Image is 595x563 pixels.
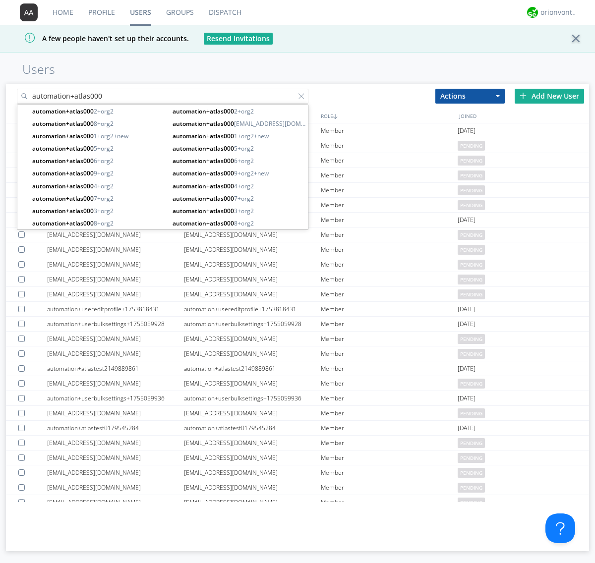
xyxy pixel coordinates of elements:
[47,376,184,391] div: [EMAIL_ADDRESS][DOMAIN_NAME]
[173,194,234,203] strong: automation+atlas000
[184,227,321,242] div: [EMAIL_ADDRESS][DOMAIN_NAME]
[458,289,485,299] span: pending
[184,272,321,286] div: [EMAIL_ADDRESS][DOMAIN_NAME]
[32,107,94,115] strong: automation+atlas000
[6,480,589,495] a: [EMAIL_ADDRESS][DOMAIN_NAME][EMAIL_ADDRESS][DOMAIN_NAME]Memberpending
[47,406,184,420] div: [EMAIL_ADDRESS][DOMAIN_NAME]
[173,181,305,191] span: 4+org2
[321,242,458,257] div: Member
[173,119,234,128] strong: automation+atlas000
[32,156,165,166] span: 6+org2
[458,453,485,463] span: pending
[32,157,94,165] strong: automation+atlas000
[458,141,485,151] span: pending
[47,332,184,346] div: [EMAIL_ADDRESS][DOMAIN_NAME]
[458,349,485,359] span: pending
[173,182,234,190] strong: automation+atlas000
[173,144,305,153] span: 5+org2
[321,436,458,450] div: Member
[321,168,458,182] div: Member
[47,480,184,495] div: [EMAIL_ADDRESS][DOMAIN_NAME]
[6,421,589,436] a: automation+atlastest0179545284automation+atlastest0179545284Member[DATE]
[47,287,184,301] div: [EMAIL_ADDRESS][DOMAIN_NAME]
[32,182,94,190] strong: automation+atlas000
[47,421,184,435] div: automation+atlastest0179545284
[173,219,234,227] strong: automation+atlas000
[173,132,234,140] strong: automation+atlas000
[184,302,321,316] div: automation+usereditprofile+1753818431
[173,207,234,215] strong: automation+atlas000
[47,465,184,480] div: [EMAIL_ADDRESS][DOMAIN_NAME]
[6,272,589,287] a: [EMAIL_ADDRESS][DOMAIN_NAME][EMAIL_ADDRESS][DOMAIN_NAME]Memberpending
[173,206,305,216] span: 3+org2
[184,257,321,272] div: [EMAIL_ADDRESS][DOMAIN_NAME]
[458,317,476,332] span: [DATE]
[6,227,589,242] a: [EMAIL_ADDRESS][DOMAIN_NAME][EMAIL_ADDRESS][DOMAIN_NAME]Memberpending
[321,287,458,301] div: Member
[173,131,305,141] span: 1+org2+new
[6,450,589,465] a: [EMAIL_ADDRESS][DOMAIN_NAME][EMAIL_ADDRESS][DOMAIN_NAME]Memberpending
[47,495,184,509] div: [EMAIL_ADDRESS][DOMAIN_NAME]
[184,376,321,391] div: [EMAIL_ADDRESS][DOMAIN_NAME]
[6,153,589,168] a: [EMAIL_ADDRESS][DOMAIN_NAME][EMAIL_ADDRESS][DOMAIN_NAME]Memberpending
[545,513,575,543] iframe: Toggle Customer Support
[321,153,458,168] div: Member
[458,438,485,448] span: pending
[540,7,578,17] div: orionvontas+atlas+automation+org2
[520,92,527,99] img: plus.svg
[458,302,476,317] span: [DATE]
[173,144,234,153] strong: automation+atlas000
[32,207,94,215] strong: automation+atlas000
[458,408,485,418] span: pending
[527,7,538,18] img: 29d36aed6fa347d5a1537e7736e6aa13
[32,206,165,216] span: 3+org2
[458,498,485,507] span: pending
[184,421,321,435] div: automation+atlastest0179545284
[515,89,584,104] div: Add New User
[458,421,476,436] span: [DATE]
[6,138,589,153] a: automation+atlas+org2+new[EMAIL_ADDRESS][DOMAIN_NAME]Memberpending
[321,302,458,316] div: Member
[458,156,485,166] span: pending
[6,168,589,183] a: [EMAIL_ADDRESS][DOMAIN_NAME][EMAIL_ADDRESS][DOMAIN_NAME]Memberpending
[321,406,458,420] div: Member
[6,465,589,480] a: [EMAIL_ADDRESS][DOMAIN_NAME][EMAIL_ADDRESS][DOMAIN_NAME]Memberpending
[173,156,305,166] span: 6+org2
[6,436,589,450] a: [EMAIL_ADDRESS][DOMAIN_NAME][EMAIL_ADDRESS][DOMAIN_NAME]Memberpending
[47,450,184,465] div: [EMAIL_ADDRESS][DOMAIN_NAME]
[173,194,305,203] span: 7+org2
[204,33,273,45] button: Resend Invitations
[321,317,458,331] div: Member
[318,109,457,123] div: ROLE
[173,119,305,128] span: [EMAIL_ADDRESS][DOMAIN_NAME]
[321,361,458,376] div: Member
[184,242,321,257] div: [EMAIL_ADDRESS][DOMAIN_NAME]
[321,346,458,361] div: Member
[184,346,321,361] div: [EMAIL_ADDRESS][DOMAIN_NAME]
[458,260,485,270] span: pending
[184,332,321,346] div: [EMAIL_ADDRESS][DOMAIN_NAME]
[47,242,184,257] div: [EMAIL_ADDRESS][DOMAIN_NAME]
[6,361,589,376] a: automation+atlastest2149889861automation+atlastest2149889861Member[DATE]
[173,107,305,116] span: 2+org2
[184,495,321,509] div: [EMAIL_ADDRESS][DOMAIN_NAME]
[321,450,458,465] div: Member
[6,406,589,421] a: [EMAIL_ADDRESS][DOMAIN_NAME][EMAIL_ADDRESS][DOMAIN_NAME]Memberpending
[173,157,234,165] strong: automation+atlas000
[32,181,165,191] span: 4+org2
[6,391,589,406] a: automation+userbulksettings+1755059936automation+userbulksettings+1755059936Member[DATE]
[435,89,505,104] button: Actions
[173,107,234,115] strong: automation+atlas000
[6,302,589,317] a: automation+usereditprofile+1753818431automation+usereditprofile+1753818431Member[DATE]
[6,257,589,272] a: [EMAIL_ADDRESS][DOMAIN_NAME][EMAIL_ADDRESS][DOMAIN_NAME]Memberpending
[458,123,476,138] span: [DATE]
[6,346,589,361] a: [EMAIL_ADDRESS][DOMAIN_NAME][EMAIL_ADDRESS][DOMAIN_NAME]Memberpending
[47,227,184,242] div: [EMAIL_ADDRESS][DOMAIN_NAME]
[321,272,458,286] div: Member
[32,194,165,203] span: 7+org2
[32,194,94,203] strong: automation+atlas000
[458,391,476,406] span: [DATE]
[6,242,589,257] a: [EMAIL_ADDRESS][DOMAIN_NAME][EMAIL_ADDRESS][DOMAIN_NAME]Memberpending
[321,198,458,212] div: Member
[32,131,165,141] span: 1+org2+new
